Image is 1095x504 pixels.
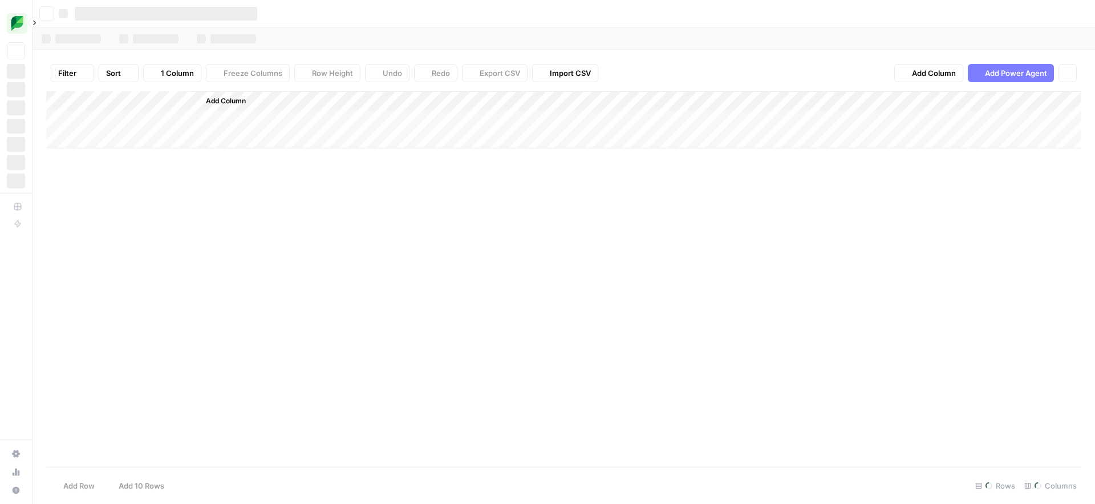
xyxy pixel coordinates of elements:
button: Add Column [894,64,963,82]
span: Add Power Agent [985,67,1047,79]
span: Row Height [312,67,353,79]
button: Freeze Columns [206,64,290,82]
a: Settings [7,445,25,463]
button: Row Height [294,64,360,82]
button: Filter [51,64,94,82]
button: Workspace: SproutSocial [7,9,25,38]
span: Import CSV [550,67,591,79]
span: Freeze Columns [224,67,282,79]
div: Columns [1020,477,1081,495]
span: Add 10 Rows [119,480,164,491]
span: Filter [58,67,76,79]
span: 1 Column [161,67,194,79]
span: Redo [432,67,450,79]
button: Undo [365,64,409,82]
span: Undo [383,67,402,79]
button: Add 10 Rows [102,477,171,495]
button: Redo [414,64,457,82]
span: Export CSV [480,67,520,79]
button: Add Row [46,477,102,495]
img: SproutSocial Logo [7,13,27,34]
button: 1 Column [143,64,201,82]
button: Add Power Agent [968,64,1054,82]
span: Add Row [63,480,95,491]
button: Sort [99,64,139,82]
button: Help + Support [7,481,25,499]
span: Sort [106,67,121,79]
button: Import CSV [532,64,598,82]
button: Export CSV [462,64,528,82]
span: Add Column [912,67,956,79]
span: Add Column [206,96,246,106]
button: Add Column [191,94,250,108]
a: Usage [7,463,25,481]
div: Rows [971,477,1020,495]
